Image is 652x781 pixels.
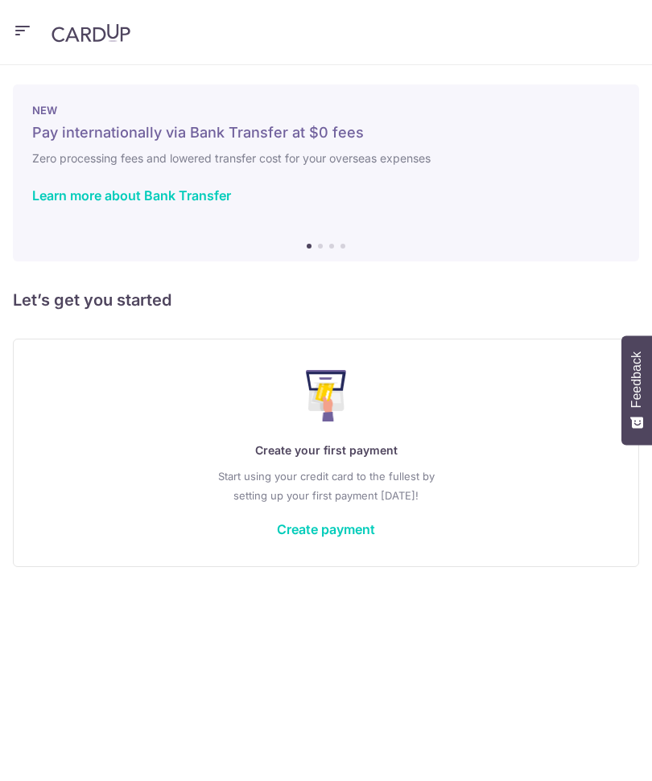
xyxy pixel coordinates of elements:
p: Start using your credit card to the fullest by setting up your first payment [DATE]! [46,467,606,505]
p: NEW [32,104,620,117]
button: Feedback - Show survey [621,335,652,445]
img: CardUp [52,23,130,43]
img: Make Payment [306,370,347,421]
h5: Pay internationally via Bank Transfer at $0 fees [32,123,620,142]
span: Feedback [629,351,644,408]
p: Create your first payment [46,441,606,460]
a: Learn more about Bank Transfer [32,187,231,203]
h5: Let’s get you started [13,287,639,313]
a: Create payment [277,521,375,537]
h6: Zero processing fees and lowered transfer cost for your overseas expenses [32,149,620,168]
